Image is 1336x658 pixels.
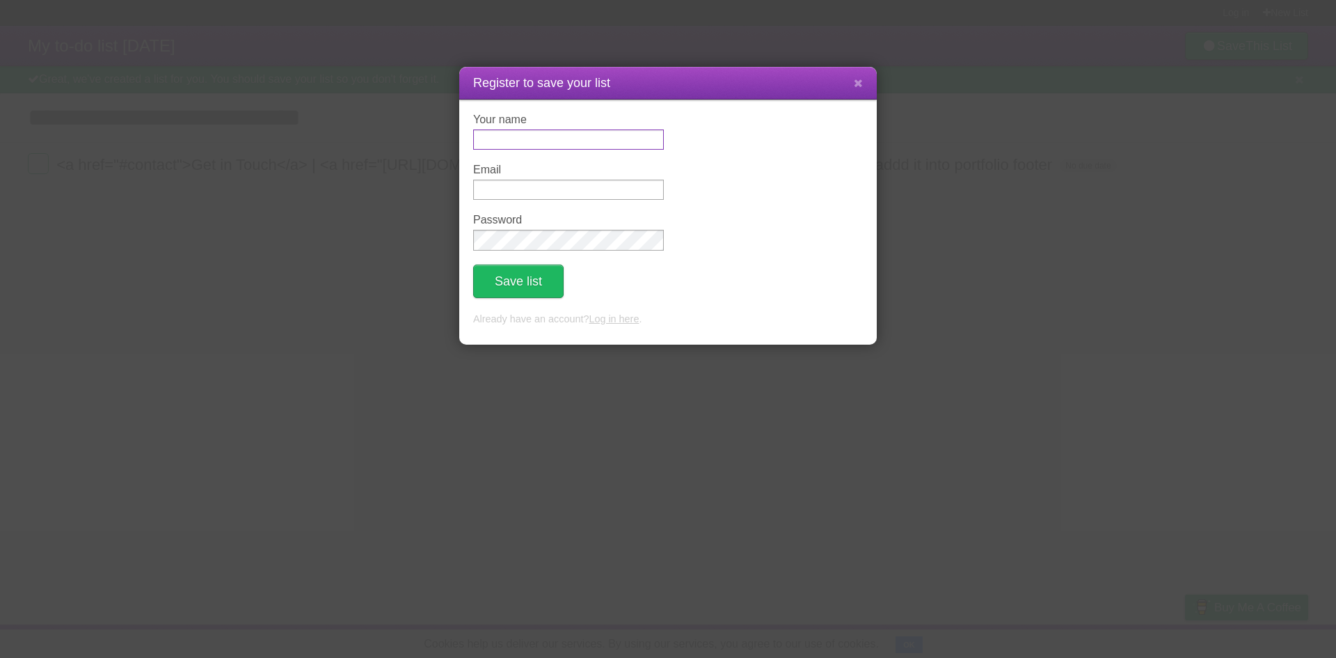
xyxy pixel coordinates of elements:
label: Password [473,214,664,226]
button: Save list [473,265,564,298]
label: Your name [473,113,664,126]
h1: Register to save your list [473,74,863,93]
p: Already have an account? . [473,312,863,327]
a: Log in here [589,313,639,324]
label: Email [473,164,664,176]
